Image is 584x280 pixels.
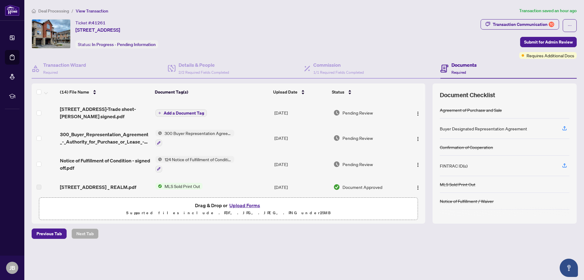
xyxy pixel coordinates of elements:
span: Drag & Drop or [195,201,262,209]
img: Logo [415,111,420,116]
span: 41261 [92,20,106,26]
span: Submit for Admin Review [524,37,573,47]
span: Pending Review [342,109,373,116]
h4: Documents [451,61,477,69]
div: MLS Sold Print Out [440,181,475,188]
h4: Transaction Wizard [43,61,86,69]
span: home [32,9,36,13]
img: Status Icon [155,156,162,163]
span: ellipsis [568,23,572,28]
button: Status Icon300 Buyer Representation Agreement - Authority for Purchase or Lease [155,130,234,146]
button: Upload Forms [228,201,262,209]
img: Logo [415,185,420,190]
span: Pending Review [342,161,373,168]
td: [DATE] [272,151,331,177]
span: 300 Buyer Representation Agreement - Authority for Purchase or Lease [162,130,234,136]
button: Add a Document Tag [155,109,207,117]
button: Status Icon124 Notice of Fulfillment of Condition(s) - Agreement of Purchase and Sale [155,156,234,172]
span: 124 Notice of Fulfillment of Condition(s) - Agreement of Purchase and Sale [162,156,234,163]
span: JB [9,264,15,272]
button: Logo [413,108,423,118]
li: / [71,7,73,14]
span: Notice of Fulfillment of Condition - signed off.pdf [60,157,150,172]
span: Previous Tab [36,229,62,239]
h4: Details & People [179,61,229,69]
h4: Commission [313,61,364,69]
span: Status [332,89,344,95]
img: Logo [415,162,420,167]
button: Logo [413,182,423,192]
span: Document Checklist [440,91,495,99]
span: Required [451,70,466,75]
div: Notice of Fulfillment / Waiver [440,198,494,204]
span: 300_Buyer_Representation_Agreement_-_Authority_for_Purchase_or_Lease_-_A_-_PropTx-[PERSON_NAME].pdf [60,131,150,145]
div: 10 [549,22,554,27]
article: Transaction saved an hour ago [519,7,577,14]
div: Agreement of Purchase and Sale [440,107,502,113]
span: Add a Document Tag [164,111,204,115]
div: Status: [75,40,158,48]
span: 1/1 Required Fields Completed [313,70,364,75]
th: Upload Date [271,83,329,101]
span: View Transaction [76,8,108,14]
div: FINTRAC ID(s) [440,162,468,169]
th: Status [329,83,403,101]
img: Logo [415,136,420,141]
span: [STREET_ADDRESS] _ REALM.pdf [60,183,136,191]
button: Submit for Admin Review [520,37,577,47]
img: IMG-W12173032_1.jpg [32,19,70,48]
button: Previous Tab [32,229,67,239]
div: Confirmation of Cooperation [440,144,493,151]
img: Document Status [333,161,340,168]
th: (14) File Name [57,83,152,101]
div: Transaction Communication [493,19,554,29]
td: [DATE] [272,125,331,151]
button: Next Tab [71,229,99,239]
span: MLS Sold Print Out [162,183,203,190]
span: Upload Date [273,89,297,95]
div: Ticket #: [75,19,106,26]
button: Open asap [560,259,578,277]
img: Document Status [333,109,340,116]
img: Document Status [333,184,340,190]
span: In Progress - Pending Information [92,42,156,47]
p: Supported files include .PDF, .JPG, .JPEG, .PNG under 25 MB [43,209,414,217]
button: Add a Document Tag [155,109,207,117]
img: Status Icon [155,130,162,136]
span: [STREET_ADDRESS]-Trade sheet-[PERSON_NAME] signed.pdf [60,105,150,120]
span: Deal Processing [38,8,69,14]
td: [DATE] [272,177,331,197]
span: Drag & Drop orUpload FormsSupported files include .PDF, .JPG, .JPEG, .PNG under25MB [39,198,418,220]
th: Document Tag(s) [152,83,271,101]
span: Requires Additional Docs [527,52,574,59]
span: (14) File Name [60,89,89,95]
button: Logo [413,159,423,169]
td: [DATE] [272,101,331,125]
button: Transaction Communication10 [481,19,559,30]
span: 2/2 Required Fields Completed [179,70,229,75]
img: logo [5,5,19,16]
button: Status IconMLS Sold Print Out [155,183,203,190]
img: Document Status [333,135,340,141]
span: Document Approved [342,184,382,190]
span: [STREET_ADDRESS] [75,26,120,34]
div: Buyer Designated Representation Agreement [440,125,527,132]
span: Pending Review [342,135,373,141]
img: Status Icon [155,183,162,190]
button: Logo [413,133,423,143]
span: plus [158,112,161,115]
span: Required [43,70,58,75]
